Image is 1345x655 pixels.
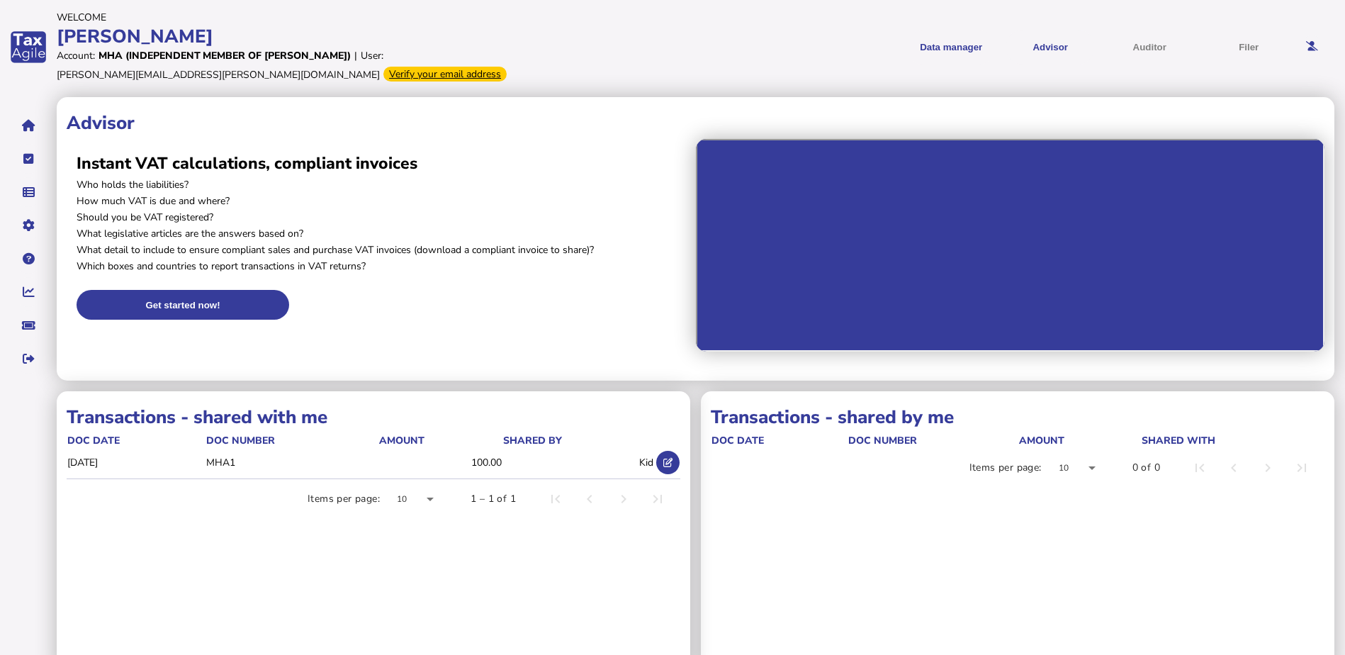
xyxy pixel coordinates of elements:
div: Amount [1019,434,1064,447]
button: Open shared transaction [656,451,680,474]
i: Email needs to be verified [1306,42,1318,51]
p: How much VAT is due and where? [77,194,686,208]
div: Verify your email address [383,67,507,82]
button: Insights [13,277,43,307]
div: shared by [503,434,562,447]
div: doc date [67,434,120,447]
button: Home [13,111,43,140]
button: Manage settings [13,211,43,240]
button: Tasks [13,144,43,174]
h1: Advisor [67,111,1324,135]
td: Kid [502,448,655,477]
h2: Instant VAT calculations, compliant invoices [77,152,686,174]
td: [DATE] [67,448,206,477]
button: Help pages [13,244,43,274]
p: Who holds the liabilities? [77,178,686,191]
button: Data manager [13,177,43,207]
button: Filer [1204,30,1293,65]
div: 1 – 1 of 1 [471,492,516,506]
div: Amount [379,434,424,447]
iframe: Advisor intro [696,139,1325,352]
div: doc date [711,434,847,447]
div: User: [361,49,383,62]
div: shared by [503,434,654,447]
div: doc date [711,434,764,447]
button: Get started now! [77,290,289,320]
div: Amount [1019,434,1140,447]
button: Shows a dropdown of VAT Advisor options [1006,30,1095,65]
div: [PERSON_NAME][EMAIL_ADDRESS][PERSON_NAME][DOMAIN_NAME] [57,68,380,82]
div: shared with [1142,434,1215,447]
button: Sign out [13,344,43,374]
h1: Transactions - shared with me [67,405,680,430]
div: Welcome [57,11,672,24]
div: 0 of 0 [1132,461,1160,475]
td: 100.00 [378,448,502,477]
menu: navigate products [679,30,1294,65]
h1: Transactions - shared by me [711,405,1324,430]
button: Auditor [1105,30,1194,65]
div: shared with [1142,434,1321,447]
div: [PERSON_NAME] [57,24,672,49]
div: doc number [206,434,378,447]
button: Shows a dropdown of Data manager options [906,30,996,65]
p: Should you be VAT registered? [77,211,686,224]
div: Amount [379,434,502,447]
div: doc number [848,434,1018,447]
div: Items per page: [308,492,380,506]
p: What detail to include to ensure compliant sales and purchase VAT invoices (download a compliant ... [77,243,686,257]
div: | [354,49,357,62]
p: Which boxes and countries to report transactions in VAT returns? [77,259,686,273]
i: Data manager [23,192,35,193]
div: Items per page: [969,461,1042,475]
div: doc number [206,434,275,447]
p: What legislative articles are the answers based on? [77,227,686,240]
div: doc number [848,434,917,447]
div: Account: [57,49,95,62]
td: MHA1 [206,448,378,477]
div: doc date [67,434,205,447]
div: MHA (independent member of [PERSON_NAME]) [99,49,351,62]
button: Raise a support ticket [13,310,43,340]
